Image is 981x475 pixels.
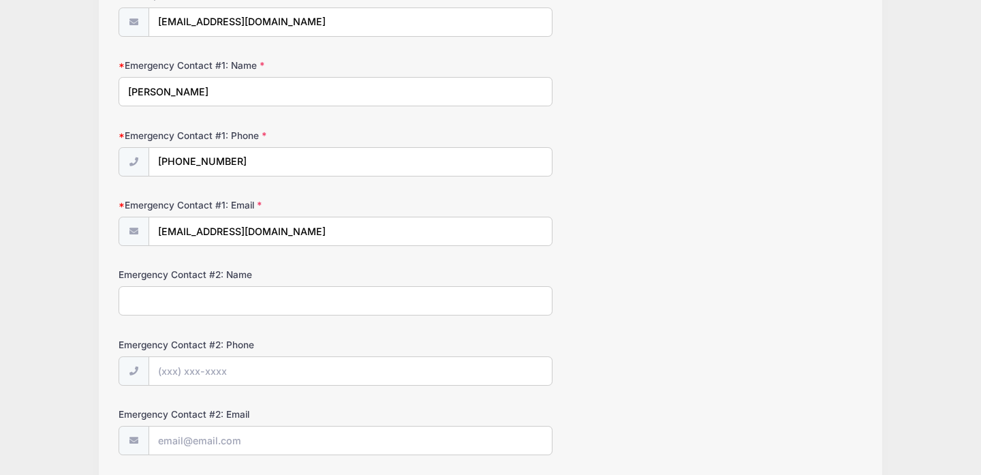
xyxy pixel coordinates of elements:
[149,356,552,386] input: (xxx) xxx-xxxx
[119,59,367,72] label: Emergency Contact #1: Name
[119,338,367,352] label: Emergency Contact #2: Phone
[119,408,367,421] label: Emergency Contact #2: Email
[149,147,552,177] input: (xxx) xxx-xxxx
[119,268,367,281] label: Emergency Contact #2: Name
[119,198,367,212] label: Emergency Contact #1: Email
[149,7,552,37] input: email@email.com
[149,426,552,455] input: email@email.com
[149,217,552,246] input: email@email.com
[119,129,367,142] label: Emergency Contact #1: Phone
